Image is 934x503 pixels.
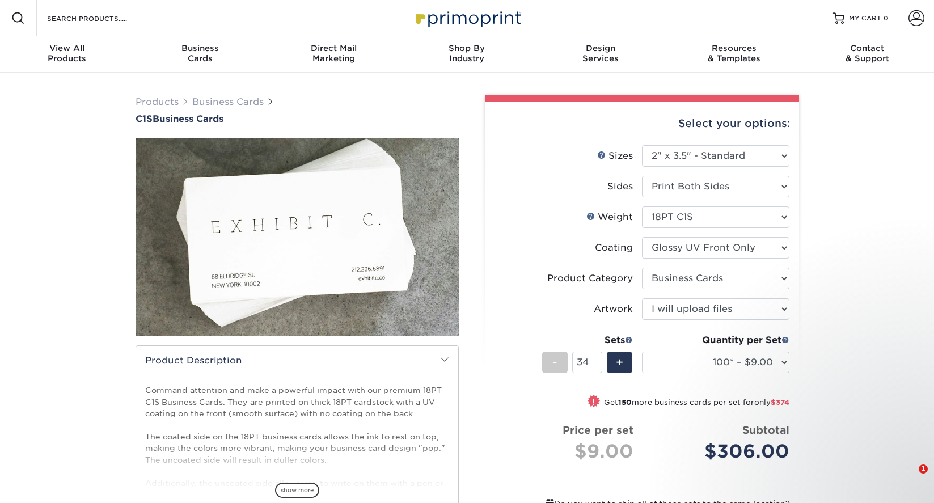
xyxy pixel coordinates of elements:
[895,464,923,492] iframe: Intercom live chat
[642,333,789,347] div: Quantity per Set
[136,113,459,124] h1: Business Cards
[650,438,789,465] div: $306.00
[133,43,267,64] div: Cards
[192,96,264,107] a: Business Cards
[136,113,153,124] span: C1S
[586,210,633,224] div: Weight
[616,354,623,371] span: +
[534,43,667,64] div: Services
[542,333,633,347] div: Sets
[267,36,400,73] a: Direct MailMarketing
[919,464,928,474] span: 1
[563,424,633,436] strong: Price per set
[136,75,459,399] img: C1S 01
[133,36,267,73] a: BusinessCards
[667,43,800,53] span: Resources
[667,43,800,64] div: & Templates
[801,43,934,53] span: Contact
[801,43,934,64] div: & Support
[594,302,633,316] div: Artwork
[840,472,934,503] iframe: Google Customer Reviews
[133,43,267,53] span: Business
[801,36,934,73] a: Contact& Support
[597,149,633,163] div: Sizes
[667,36,800,73] a: Resources& Templates
[400,43,534,64] div: Industry
[534,36,667,73] a: DesignServices
[267,43,400,53] span: Direct Mail
[411,6,524,30] img: Primoprint
[604,398,789,409] small: Get more business cards per set for
[595,241,633,255] div: Coating
[884,14,889,22] span: 0
[400,43,534,53] span: Shop By
[400,36,534,73] a: Shop ByIndustry
[503,438,633,465] div: $9.00
[275,483,319,498] span: show more
[136,96,179,107] a: Products
[267,43,400,64] div: Marketing
[534,43,667,53] span: Design
[494,102,790,145] div: Select your options:
[136,346,458,375] h2: Product Description
[592,396,595,408] span: !
[552,354,557,371] span: -
[136,113,459,124] a: C1SBusiness Cards
[46,11,157,25] input: SEARCH PRODUCTS.....
[849,14,881,23] span: MY CART
[618,398,632,407] strong: 150
[547,272,633,285] div: Product Category
[607,180,633,193] div: Sides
